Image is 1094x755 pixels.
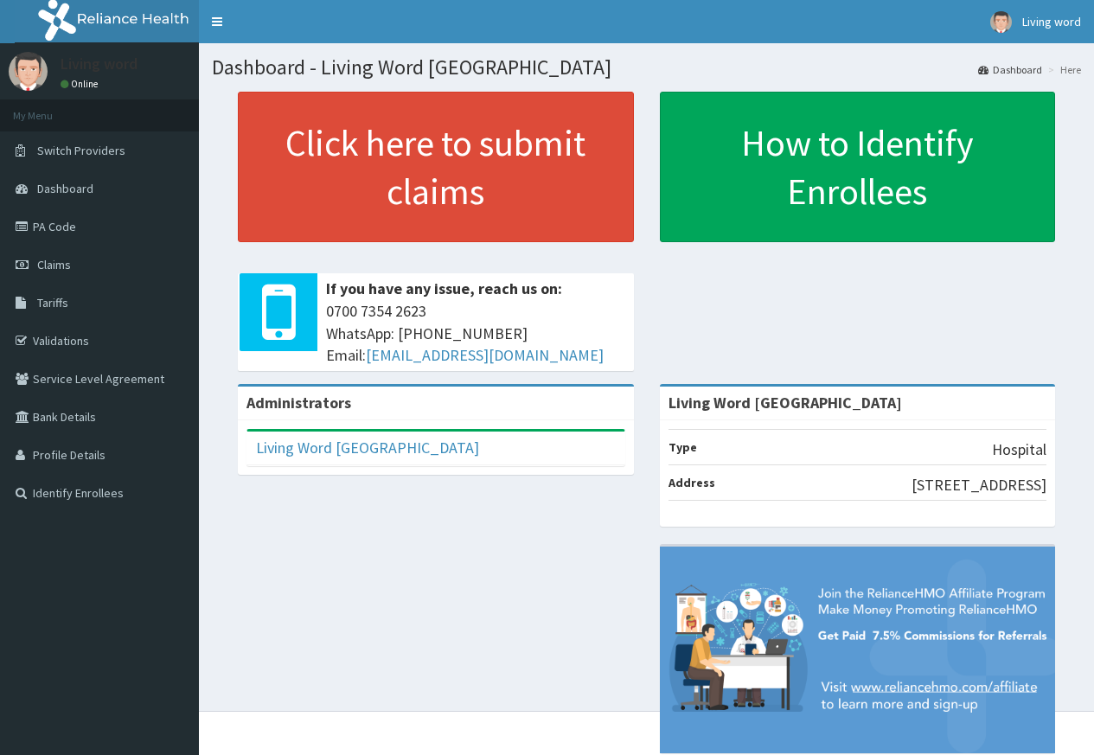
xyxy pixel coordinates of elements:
[37,143,125,158] span: Switch Providers
[37,295,68,310] span: Tariffs
[37,257,71,272] span: Claims
[238,92,634,242] a: Click here to submit claims
[660,547,1056,753] img: provider-team-banner.png
[246,393,351,413] b: Administrators
[212,56,1081,79] h1: Dashboard - Living Word [GEOGRAPHIC_DATA]
[9,52,48,91] img: User Image
[669,393,902,413] strong: Living Word [GEOGRAPHIC_DATA]
[326,278,562,298] b: If you have any issue, reach us on:
[660,92,1056,242] a: How to Identify Enrollees
[990,11,1012,33] img: User Image
[326,300,625,367] span: 0700 7354 2623 WhatsApp: [PHONE_NUMBER] Email:
[1022,14,1081,29] span: Living word
[1044,62,1081,77] li: Here
[992,438,1046,461] p: Hospital
[669,475,715,490] b: Address
[978,62,1042,77] a: Dashboard
[366,345,604,365] a: [EMAIL_ADDRESS][DOMAIN_NAME]
[669,439,697,455] b: Type
[61,78,102,90] a: Online
[912,474,1046,496] p: [STREET_ADDRESS]
[256,438,479,457] a: Living Word [GEOGRAPHIC_DATA]
[61,56,138,72] p: Living word
[37,181,93,196] span: Dashboard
